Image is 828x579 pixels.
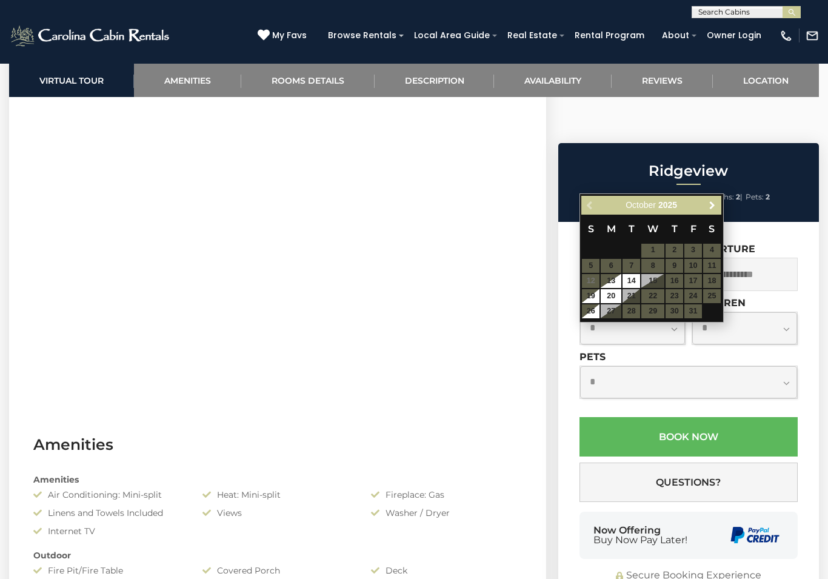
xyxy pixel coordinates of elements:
div: Deck [362,564,531,577]
div: Linens and Towels Included [24,507,193,519]
span: Tuesday [629,223,635,235]
div: Heat: Mini-split [193,489,362,501]
a: Owner Login [701,26,767,45]
div: Internet TV [24,525,193,537]
a: Description [375,64,495,97]
div: Views [193,507,362,519]
img: mail-regular-white.png [806,29,819,42]
span: Wednesday [647,223,658,235]
span: Pets: [746,192,764,201]
a: My Favs [258,29,310,42]
li: | [711,189,743,205]
div: Outdoor [24,549,531,561]
span: Monday [607,223,616,235]
a: About [656,26,695,45]
div: Amenities [24,474,531,486]
span: Sleeps: [607,192,632,201]
li: | [644,189,708,205]
div: Now Offering [593,526,687,545]
a: 26 [582,304,599,318]
span: October [626,200,656,210]
span: Baths: [711,192,734,201]
span: Sunday [588,223,594,235]
a: Availability [494,64,612,97]
a: Reviews [612,64,713,97]
span: My Favs [272,29,307,42]
a: Rental Program [569,26,650,45]
a: Rooms Details [241,64,375,97]
strong: 2 [701,192,706,201]
h2: Ridgeview [561,163,816,179]
strong: 2 [736,192,740,201]
div: Covered Porch [193,564,362,577]
div: Fireplace: Gas [362,489,531,501]
a: Location [713,64,819,97]
button: Questions? [579,463,798,502]
a: Local Area Guide [408,26,496,45]
a: 14 [623,274,640,288]
span: Thursday [672,223,678,235]
img: phone-regular-white.png [780,29,793,42]
span: Sleeping Areas: [644,192,699,201]
span: Saturday [709,223,715,235]
a: Virtual Tour [9,64,134,97]
div: Air Conditioning: Mini-split [24,489,193,501]
div: Washer / Dryer [362,507,531,519]
div: Fire Pit/Fire Table [24,564,193,577]
span: Buy Now Pay Later! [593,535,687,545]
a: Browse Rentals [322,26,402,45]
a: Next [705,198,720,213]
strong: 2 [766,192,770,201]
a: Real Estate [501,26,563,45]
span: Friday [690,223,696,235]
button: Book Now [579,417,798,457]
a: 13 [601,274,621,288]
strong: 6 [634,192,639,201]
a: 20 [601,289,621,303]
span: Next [707,200,717,210]
li: | [607,189,641,205]
span: 2025 [658,200,677,210]
a: 19 [582,289,599,303]
a: Amenities [134,64,241,97]
img: White-1-2.png [9,24,173,48]
h3: Amenities [33,434,522,455]
label: Pets [579,351,606,363]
